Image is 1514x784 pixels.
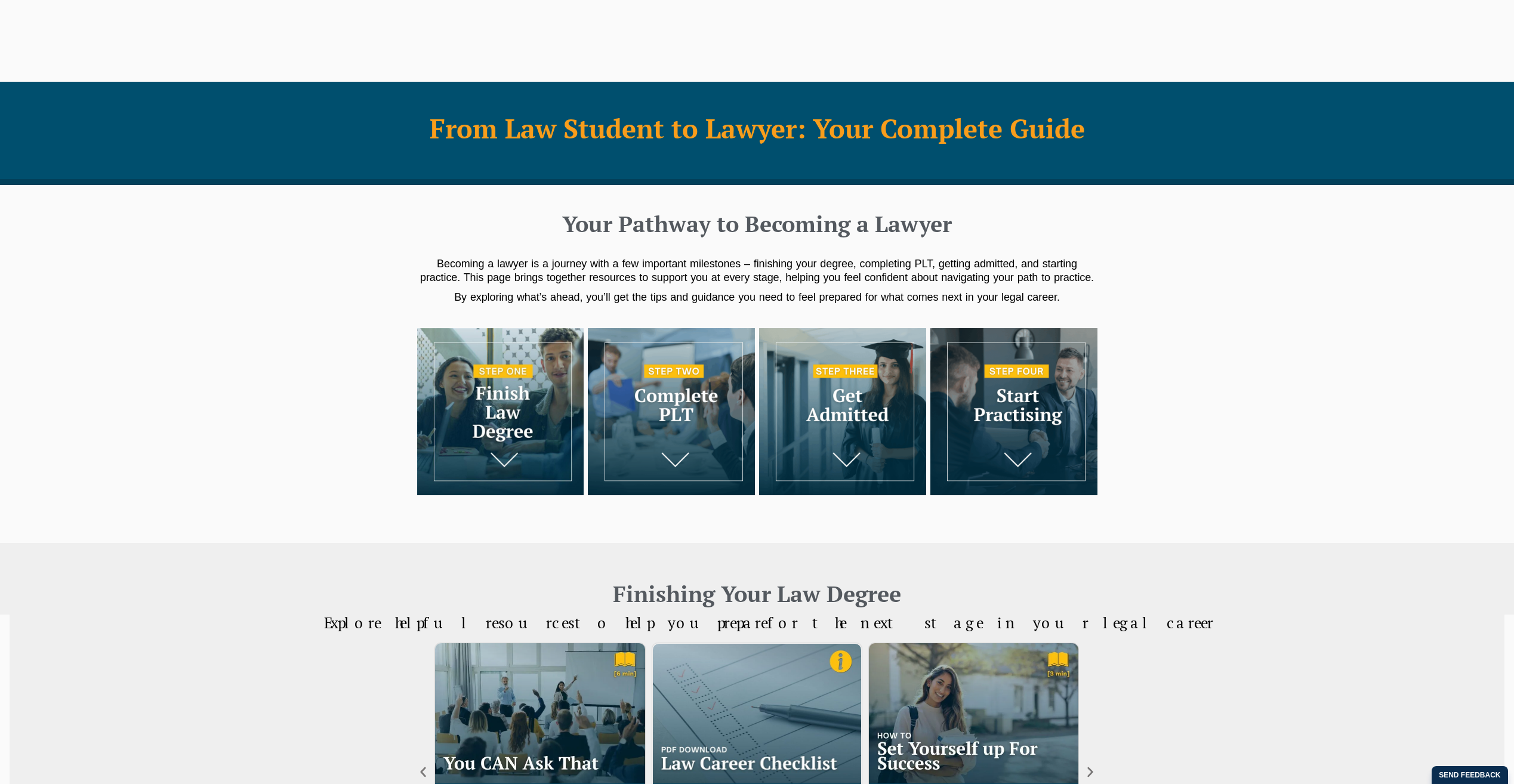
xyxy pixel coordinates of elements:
span: By exploring what’s ahead, you’ll get the tips and guidance you need to feel prepared for what co... [454,291,1060,303]
span: Explore helpful resources [324,613,575,632]
div: Next slide [1084,766,1097,779]
h2: Finishing Your Law Degree [417,579,1097,609]
h1: From Law Student to Lawyer: Your Complete Guide [423,113,1091,143]
div: Previous slide [417,766,430,779]
span: prepare [717,613,767,632]
span: Becoming a lawyer is a journey with a few important milestones – finishing your degree, completin... [420,258,1094,283]
span: to help you [575,613,717,632]
h2: Your Pathway to Becoming a Lawyer [423,209,1091,239]
span: for the next stage in your legal career [767,613,1213,632]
